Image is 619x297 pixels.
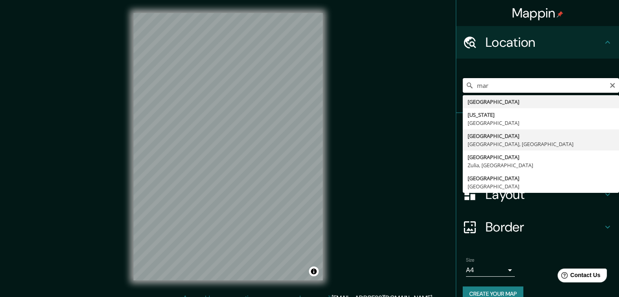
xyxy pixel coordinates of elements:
div: Style [456,146,619,178]
div: [GEOGRAPHIC_DATA] [468,98,614,106]
div: [GEOGRAPHIC_DATA] [468,132,614,140]
canvas: Map [133,13,323,280]
input: Pick your city or area [463,78,619,93]
label: Size [466,257,475,264]
img: pin-icon.png [557,11,563,17]
h4: Mappin [512,5,564,21]
h4: Border [486,219,603,235]
div: A4 [466,264,515,277]
div: Location [456,26,619,59]
div: Border [456,211,619,243]
h4: Location [486,34,603,50]
div: [US_STATE] [468,111,614,119]
div: Zulia, [GEOGRAPHIC_DATA] [468,161,614,169]
div: [GEOGRAPHIC_DATA] [468,182,614,190]
div: [GEOGRAPHIC_DATA] [468,153,614,161]
div: [GEOGRAPHIC_DATA] [468,174,614,182]
iframe: Help widget launcher [547,265,610,288]
div: [GEOGRAPHIC_DATA], [GEOGRAPHIC_DATA] [468,140,614,148]
div: Pins [456,113,619,146]
button: Toggle attribution [309,266,319,276]
button: Clear [609,81,616,89]
h4: Layout [486,186,603,203]
div: Layout [456,178,619,211]
div: [GEOGRAPHIC_DATA] [468,119,614,127]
